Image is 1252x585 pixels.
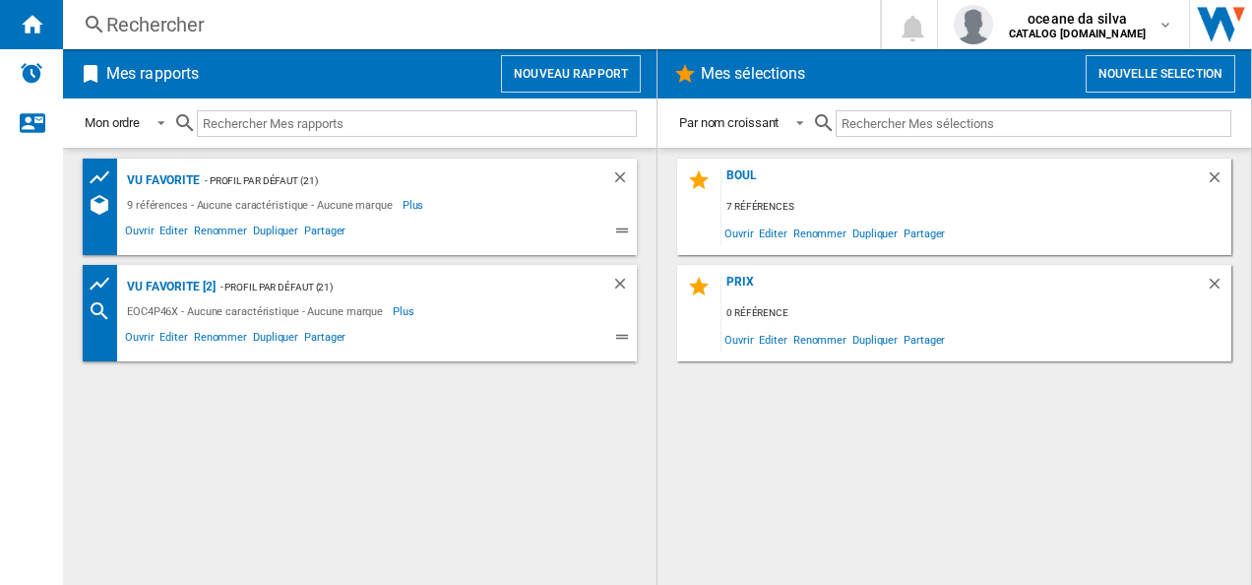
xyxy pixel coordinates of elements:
span: Dupliquer [849,326,901,353]
input: Rechercher Mes sélections [836,110,1231,137]
span: Renommer [790,326,849,353]
span: Dupliquer [250,328,301,352]
div: Mon ordre [85,115,140,130]
span: Dupliquer [849,220,901,246]
span: Partager [301,328,348,352]
div: EOC4P46X - Aucune caractéristique - Aucune marque [122,299,393,323]
span: Editer [756,220,789,246]
div: Tableau des prix des produits [88,272,122,296]
img: profile.jpg [954,5,993,44]
h2: Mes rapports [102,55,203,93]
div: Références [88,193,122,217]
span: Ouvrir [721,220,756,246]
input: Rechercher Mes rapports [197,110,637,137]
div: boul [721,168,1206,195]
span: Editer [156,222,190,245]
span: Renommer [191,222,250,245]
b: CATALOG [DOMAIN_NAME] [1009,28,1146,40]
div: vu favorite [2] [122,275,216,299]
span: Partager [301,222,348,245]
span: Partager [901,326,948,353]
span: Renommer [790,220,849,246]
div: 7 références [721,195,1231,220]
img: alerts-logo.svg [20,61,43,85]
div: Supprimer [611,168,637,193]
div: Supprimer [1206,168,1231,195]
div: Tableau des prix des produits [88,165,122,190]
span: Renommer [191,328,250,352]
span: Dupliquer [250,222,301,245]
div: 9 références - Aucune caractéristique - Aucune marque [122,193,403,217]
div: 0 référence [721,301,1231,326]
h2: Mes sélections [697,55,809,93]
span: Plus [403,193,427,217]
div: Supprimer [611,275,637,299]
div: - Profil par défaut (21) [216,275,572,299]
div: Par nom croissant [679,115,779,130]
button: Nouvelle selection [1086,55,1235,93]
span: Ouvrir [122,328,156,352]
div: Recherche [88,299,122,323]
span: Ouvrir [122,222,156,245]
button: Nouveau rapport [501,55,641,93]
div: vu favorite [122,168,200,193]
span: Editer [156,328,190,352]
div: - Profil par défaut (21) [200,168,572,193]
span: Ouvrir [721,326,756,353]
span: Editer [756,326,789,353]
div: Supprimer [1206,275,1231,301]
span: oceane da silva [1009,9,1146,29]
div: PRIX [721,275,1206,301]
span: Plus [393,299,417,323]
div: Rechercher [106,11,829,38]
span: Partager [901,220,948,246]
